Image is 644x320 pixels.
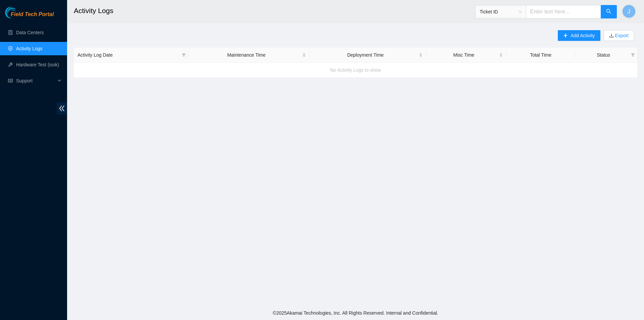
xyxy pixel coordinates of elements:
[604,30,634,41] button: downloadExport
[558,30,600,41] button: plusAdd Activity
[609,33,614,39] span: download
[16,30,44,35] a: Data Centers
[480,7,522,17] span: Ticket ID
[11,11,54,18] span: Field Tech Portal
[571,32,595,39] span: Add Activity
[182,53,186,57] span: filter
[579,51,628,59] span: Status
[606,9,611,15] span: search
[563,33,568,39] span: plus
[77,51,179,59] span: Activity Log Date
[67,306,644,320] footer: © 2025 Akamai Technologies, Inc. All Rights Reserved. Internal and Confidential.
[628,7,630,16] span: J
[5,7,34,18] img: Akamai Technologies
[57,102,67,115] span: double-left
[16,62,59,67] a: Hardware Test (isok)
[631,53,635,57] span: filter
[5,12,54,21] a: Akamai TechnologiesField Tech Portal
[622,5,636,18] button: J
[8,78,13,83] span: read
[74,61,637,79] div: No Activity Logs to show
[180,50,187,60] span: filter
[614,33,629,38] a: Export
[506,48,575,63] th: Total Time
[630,50,636,60] span: filter
[526,5,601,18] input: Enter text here...
[601,5,617,18] button: search
[16,46,43,51] a: Activity Logs
[16,74,56,87] span: Support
